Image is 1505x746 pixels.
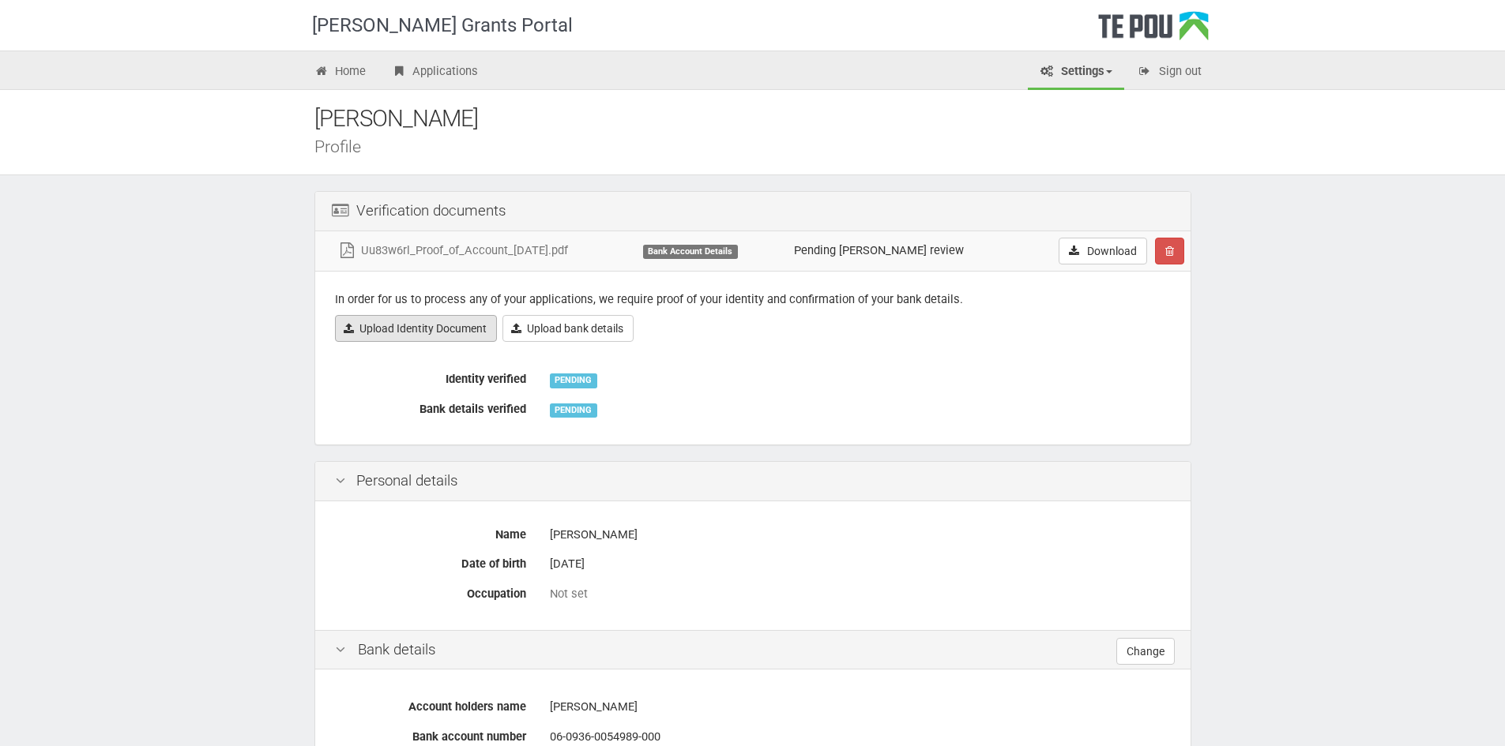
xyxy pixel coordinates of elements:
label: Identity verified [323,366,538,388]
div: Not set [550,586,1171,602]
a: Change [1116,638,1175,665]
a: Home [303,55,378,90]
td: Pending [PERSON_NAME] review [788,231,1017,272]
div: [PERSON_NAME] [550,693,1171,721]
div: PENDING [550,373,597,388]
div: [PERSON_NAME] [314,102,1215,136]
a: Sign out [1126,55,1213,90]
div: Te Pou Logo [1098,11,1209,51]
label: Bank details verified [323,395,538,418]
label: Bank account number [323,723,538,745]
div: [PERSON_NAME] [550,521,1171,549]
a: Download [1059,238,1147,264]
a: Upload bank details [502,315,634,342]
label: Account holders name [323,693,538,715]
div: Personal details [315,462,1191,501]
p: In order for us to process any of your applications, we require proof of your identity and confir... [335,291,1171,308]
a: Upload Identity Document [335,315,497,342]
a: Uu83w6rl_Proof_of_Account_[DATE].pdf [337,243,568,257]
div: Verification documents [315,192,1191,231]
div: Bank details [315,630,1191,670]
div: PENDING [550,403,597,418]
label: Occupation [323,580,538,602]
div: Profile [314,138,1215,155]
div: [DATE] [550,550,1171,578]
a: Applications [379,55,490,90]
label: Date of birth [323,550,538,572]
label: Name [323,521,538,543]
a: Settings [1028,55,1124,90]
div: Bank Account Details [643,245,738,259]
